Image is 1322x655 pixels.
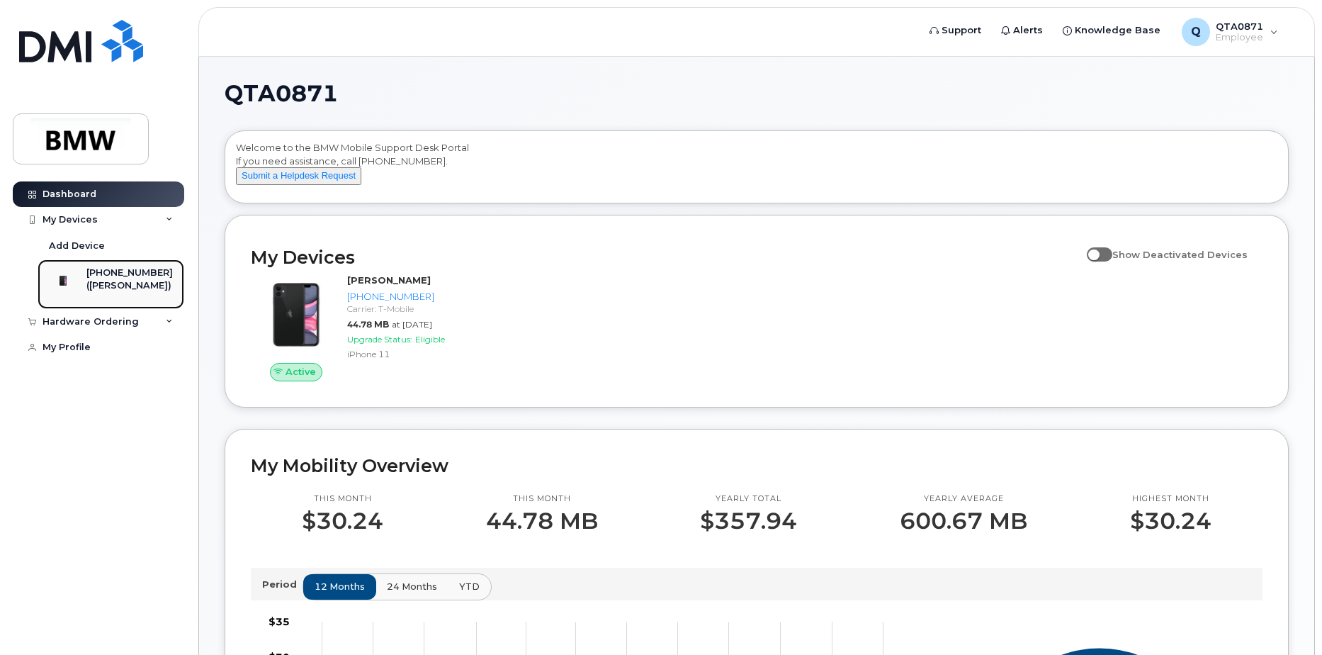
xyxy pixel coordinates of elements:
[302,508,383,534] p: $30.24
[1087,241,1098,252] input: Show Deactivated Devices
[347,303,485,315] div: Carrier: T-Mobile
[459,580,480,593] span: YTD
[262,281,330,349] img: iPhone_11.jpg
[302,493,383,505] p: This month
[1130,508,1211,534] p: $30.24
[286,365,316,379] span: Active
[900,493,1027,505] p: Yearly average
[700,508,797,534] p: $357.94
[251,455,1262,476] h2: My Mobility Overview
[347,348,485,360] div: iPhone 11
[415,334,445,345] span: Eligible
[1260,593,1311,644] iframe: Messenger Launcher
[347,319,389,330] span: 44.78 MB
[347,274,431,286] strong: [PERSON_NAME]
[387,580,437,593] span: 24 months
[251,274,491,381] a: Active[PERSON_NAME][PHONE_NUMBER]Carrier: T-Mobile44.78 MBat [DATE]Upgrade Status:EligibleiPhone 11
[236,141,1277,198] div: Welcome to the BMW Mobile Support Desk Portal If you need assistance, call [PHONE_NUMBER].
[392,319,432,330] span: at [DATE]
[251,247,1080,268] h2: My Devices
[347,290,485,303] div: [PHONE_NUMBER]
[700,493,797,505] p: Yearly total
[1130,493,1211,505] p: Highest month
[269,615,290,628] tspan: $35
[236,169,361,181] a: Submit a Helpdesk Request
[347,334,412,345] span: Upgrade Status:
[236,167,361,185] button: Submit a Helpdesk Request
[486,508,598,534] p: 44.78 MB
[900,508,1027,534] p: 600.67 MB
[225,83,338,104] span: QTA0871
[1112,249,1248,260] span: Show Deactivated Devices
[262,578,303,591] p: Period
[486,493,598,505] p: This month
